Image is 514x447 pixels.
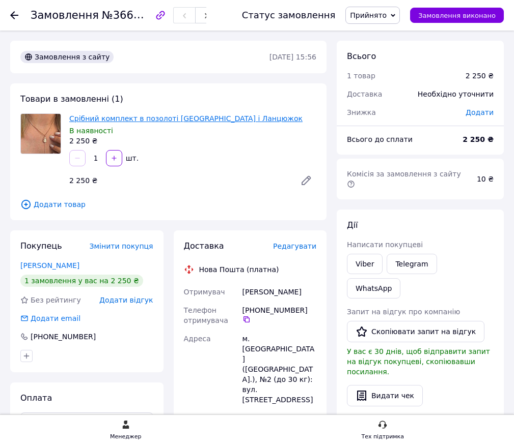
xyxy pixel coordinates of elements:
[347,220,358,230] span: Дії
[347,72,375,80] span: 1 товар
[347,135,413,143] span: Всього до сплати
[20,241,62,251] span: Покупець
[240,283,318,301] div: [PERSON_NAME]
[20,94,123,104] span: Товари в замовленні (1)
[184,335,211,343] span: Адреса
[347,321,484,342] button: Скопіювати запит на відгук
[361,432,404,442] div: Тех підтримка
[99,296,153,304] span: Додати відгук
[347,278,400,299] a: WhatsApp
[466,108,494,116] span: Додати
[347,51,376,61] span: Всього
[30,313,82,323] div: Додати email
[102,9,174,21] span: №366320990
[30,332,97,342] div: [PHONE_NUMBER]
[347,308,460,316] span: Запит на відгук про компанію
[184,241,224,251] span: Доставка
[350,11,387,19] span: Прийнято
[240,409,318,437] div: [DATE]
[10,10,18,20] div: Повернутися назад
[19,313,82,323] div: Додати email
[347,385,423,406] button: Видати чек
[387,254,437,274] a: Telegram
[240,330,318,409] div: м. [GEOGRAPHIC_DATA] ([GEOGRAPHIC_DATA].), №2 (до 30 кг): вул. [STREET_ADDRESS]
[463,135,494,143] b: 2 250 ₴
[410,8,504,23] button: Замовлення виконано
[69,136,316,146] div: 2 250 ₴
[110,432,141,442] div: Менеджер
[347,170,463,188] span: Комісія за замовлення з сайту
[418,12,496,19] span: Замовлення виконано
[412,83,500,105] div: Необхідно уточнити
[20,51,114,63] div: Замовлення з сайту
[31,296,81,304] span: Без рейтингу
[20,393,52,403] span: Оплата
[347,108,376,116] span: Знижка
[184,306,228,324] span: Телефон отримувача
[242,305,316,323] div: [PHONE_NUMBER]
[65,173,292,188] div: 2 250 ₴
[21,114,61,154] img: Срібний комплект в позолоті Ладанка і Ланцюжок
[269,53,316,61] time: [DATE] 15:56
[466,71,494,81] div: 2 250 ₴
[20,199,316,210] span: Додати товар
[69,127,113,135] span: В наявності
[20,261,79,270] a: [PERSON_NAME]
[184,414,222,432] span: Дата відправки
[69,114,303,123] a: Срібний комплект в позолоті [GEOGRAPHIC_DATA] і Ланцюжок
[197,264,282,275] div: Нова Пошта (платна)
[242,10,336,20] div: Статус замовлення
[123,153,140,163] div: шт.
[90,242,153,250] span: Змінити покупця
[296,170,316,191] a: Редагувати
[347,90,382,98] span: Доставка
[347,254,383,274] a: Viber
[31,9,99,21] span: Замовлення
[184,288,225,296] span: Отримувач
[273,242,316,250] span: Редагувати
[471,168,500,190] div: 10 ₴
[347,241,423,249] span: Написати покупцеві
[20,275,143,287] div: 1 замовлення у вас на 2 250 ₴
[347,347,490,376] span: У вас є 30 днів, щоб відправити запит на відгук покупцеві, скопіювавши посилання.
